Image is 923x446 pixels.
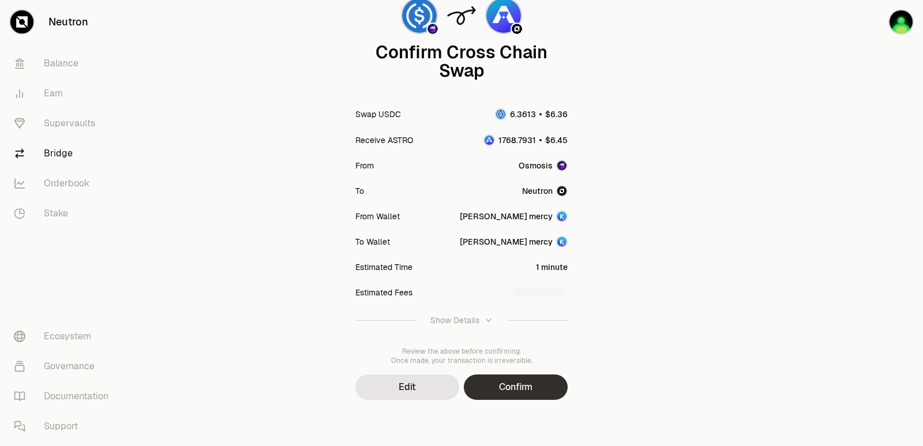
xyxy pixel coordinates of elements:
button: Edit [355,374,459,400]
span: Osmosis [519,160,553,171]
div: [PERSON_NAME] mercy [460,211,553,222]
img: Neutron Logo [557,186,566,196]
img: Account Image [557,237,566,246]
a: Ecosystem [5,321,125,351]
div: Show Details [430,314,479,326]
div: Swap USDC [355,108,401,120]
div: 1 minute [536,261,568,273]
img: Account Image [557,212,566,221]
div: To [355,185,364,197]
a: Balance [5,48,125,78]
a: Support [5,411,125,441]
div: Review the above before confirming. Once made, your transaction is irreversible. [355,347,568,365]
div: Confirm Cross Chain Swap [355,43,568,80]
a: Documentation [5,381,125,411]
a: Stake [5,198,125,228]
img: sandy mercy [890,10,913,33]
a: Bridge [5,138,125,168]
div: From [355,160,374,171]
button: Confirm [464,374,568,400]
a: Governance [5,351,125,381]
button: [PERSON_NAME] mercyAccount Image [460,236,568,248]
img: USDC Logo [496,110,505,119]
img: Neutron Logo [512,24,522,34]
a: Earn [5,78,125,108]
a: Orderbook [5,168,125,198]
button: Show Details [355,305,568,335]
img: ASTRO Logo [485,136,494,145]
div: To Wallet [355,236,390,248]
div: [PERSON_NAME] mercy [460,236,553,248]
div: Estimated Fees [355,287,412,298]
img: Osmosis Logo [557,161,566,170]
div: Receive ASTRO [355,134,413,146]
img: Osmosis Logo [427,24,438,34]
a: Supervaults [5,108,125,138]
div: Estimated Time [355,261,412,273]
span: Neutron [522,185,553,197]
button: [PERSON_NAME] mercyAccount Image [460,211,568,222]
div: From Wallet [355,211,400,222]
